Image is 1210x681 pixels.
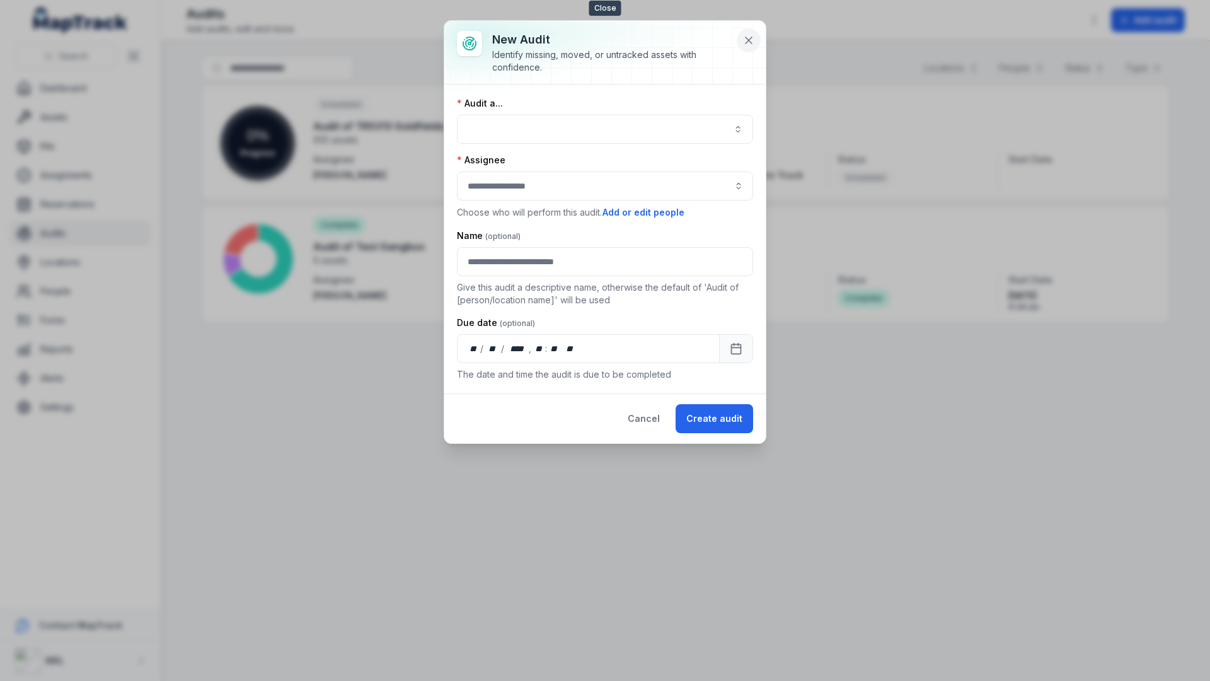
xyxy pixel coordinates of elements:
div: / [480,342,485,355]
div: day, [468,342,480,355]
p: The date and time the audit is due to be completed [457,368,753,381]
label: Audit a... [457,97,503,110]
button: Create audit [676,404,753,433]
div: Identify missing, moved, or untracked assets with confidence. [492,49,733,74]
div: month, [485,342,502,355]
div: , [529,342,533,355]
button: Add or edit people [602,206,685,219]
label: Assignee [457,154,505,166]
p: Choose who will perform this audit. [457,206,753,219]
h3: New audit [492,31,733,49]
div: minute, [548,342,561,355]
span: Close [589,1,621,16]
p: Give this audit a descriptive name, otherwise the default of 'Audit of [person/location name]' wi... [457,281,753,306]
label: Due date [457,317,535,329]
div: hour, [533,342,545,355]
div: am/pm, [563,342,577,355]
button: Calendar [719,334,753,363]
div: year, [505,342,529,355]
input: audit-add:assignee_id-label [457,172,753,201]
button: Cancel [617,404,671,433]
label: Name [457,230,521,242]
div: : [545,342,548,355]
div: / [501,342,505,355]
